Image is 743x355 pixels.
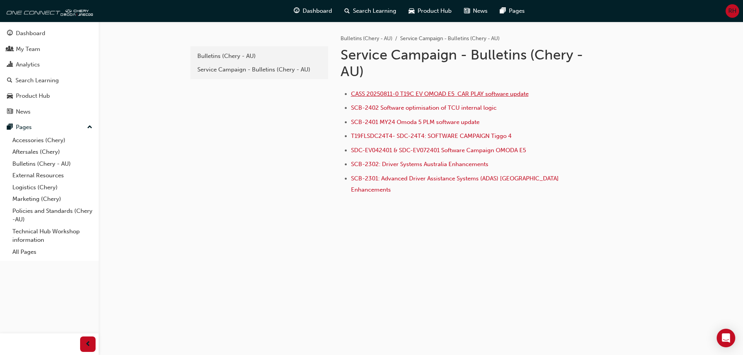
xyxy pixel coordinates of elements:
[87,122,92,132] span: up-icon
[728,7,736,15] span: RH
[9,182,96,194] a: Logistics (Chery)
[509,7,525,15] span: Pages
[473,7,488,15] span: News
[9,146,96,158] a: Aftersales (Chery)
[351,104,496,111] a: SCB-2402 Software optimisation of TCU internal logic
[353,7,396,15] span: Search Learning
[15,76,59,85] div: Search Learning
[7,124,13,131] span: pages-icon
[193,63,325,76] a: Service Campaign - Bulletins (Chery - AU)
[16,92,50,100] div: Product Hub
[303,7,332,15] span: Dashboard
[7,61,13,68] span: chart-icon
[717,329,735,347] div: Open Intercom Messenger
[344,6,350,16] span: search-icon
[726,4,739,18] button: RH
[7,77,12,84] span: search-icon
[16,107,31,116] div: News
[9,246,96,258] a: All Pages
[197,52,321,61] div: Bulletins (Chery - AU)
[7,109,13,116] span: news-icon
[351,161,488,168] a: SCB-2302: Driver Systems Australia Enhancements
[3,58,96,72] a: Analytics
[351,175,560,193] a: SCB-2301: Advanced Driver Assistance Systems (ADAS) [GEOGRAPHIC_DATA] Enhancements
[464,6,470,16] span: news-icon
[16,29,45,38] div: Dashboard
[351,132,512,139] a: T19FLSDC24T4- SDC-24T4: SOFTWARE CAMPAIGN Tiggo 4
[9,170,96,182] a: External Resources
[341,46,594,80] h1: Service Campaign - Bulletins (Chery - AU)
[7,46,13,53] span: people-icon
[7,93,13,100] span: car-icon
[7,30,13,37] span: guage-icon
[3,89,96,103] a: Product Hub
[3,26,96,41] a: Dashboard
[400,34,500,43] li: Service Campaign - Bulletins (Chery - AU)
[193,49,325,63] a: Bulletins (Chery - AU)
[3,73,96,88] a: Search Learning
[351,90,529,97] a: CASS 20250811-0 T19C EV OMOAD E5 CAR PLAY software update
[294,6,300,16] span: guage-icon
[9,193,96,205] a: Marketing (Chery)
[351,119,479,126] a: SCB-2401 MY24 Omoda 5 PLM software update
[3,42,96,56] a: My Team
[500,6,506,16] span: pages-icon
[9,226,96,246] a: Technical Hub Workshop information
[458,3,494,19] a: news-iconNews
[16,60,40,69] div: Analytics
[338,3,402,19] a: search-iconSearch Learning
[409,6,414,16] span: car-icon
[341,35,392,42] a: Bulletins (Chery - AU)
[9,134,96,146] a: Accessories (Chery)
[351,147,526,154] a: SDC-EV042401 & SDC-EV072401 Software Campaign OMODA E5
[288,3,338,19] a: guage-iconDashboard
[16,45,40,54] div: My Team
[9,205,96,226] a: Policies and Standards (Chery -AU)
[16,123,32,132] div: Pages
[197,65,321,74] div: Service Campaign - Bulletins (Chery - AU)
[3,120,96,134] button: Pages
[494,3,531,19] a: pages-iconPages
[402,3,458,19] a: car-iconProduct Hub
[85,340,91,349] span: prev-icon
[9,158,96,170] a: Bulletins (Chery - AU)
[3,25,96,120] button: DashboardMy TeamAnalyticsSearch LearningProduct HubNews
[418,7,452,15] span: Product Hub
[4,3,93,19] img: oneconnect
[3,105,96,119] a: News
